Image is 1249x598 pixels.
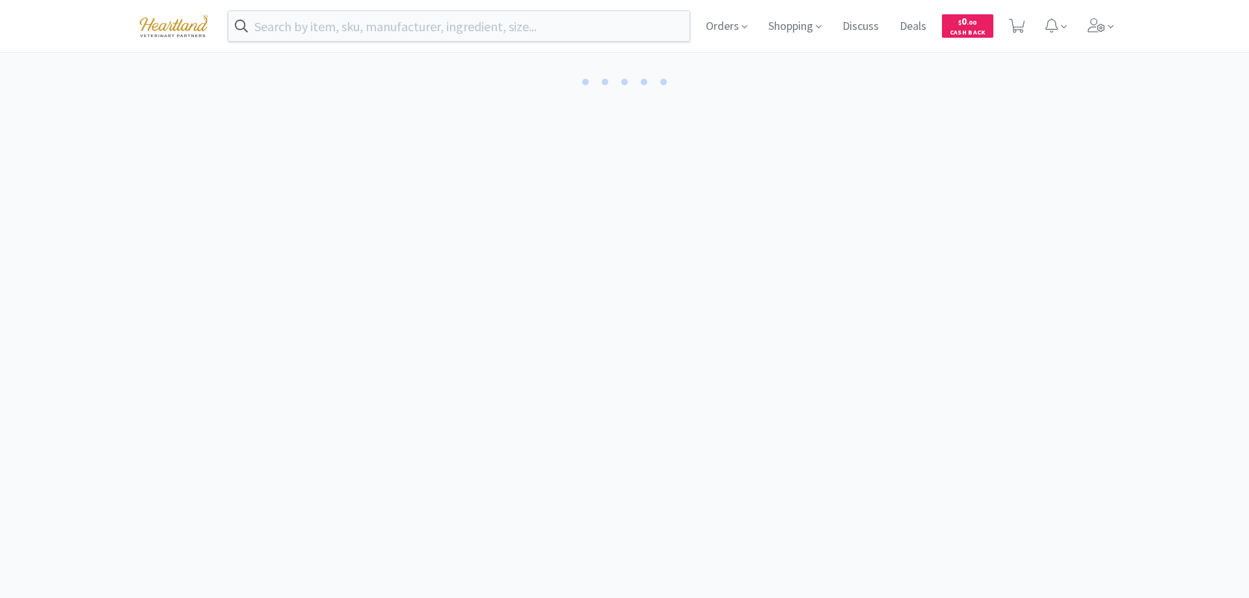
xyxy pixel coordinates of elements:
[228,11,690,41] input: Search by item, sku, manufacturer, ingredient, size...
[967,18,976,27] span: . 00
[130,8,217,44] img: cad7bdf275c640399d9c6e0c56f98fd2_10.png
[958,15,976,27] span: 0
[894,21,932,33] a: Deals
[942,8,993,44] a: $0.00Cash Back
[958,18,961,27] span: $
[837,21,884,33] a: Discuss
[950,29,986,38] span: Cash Back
